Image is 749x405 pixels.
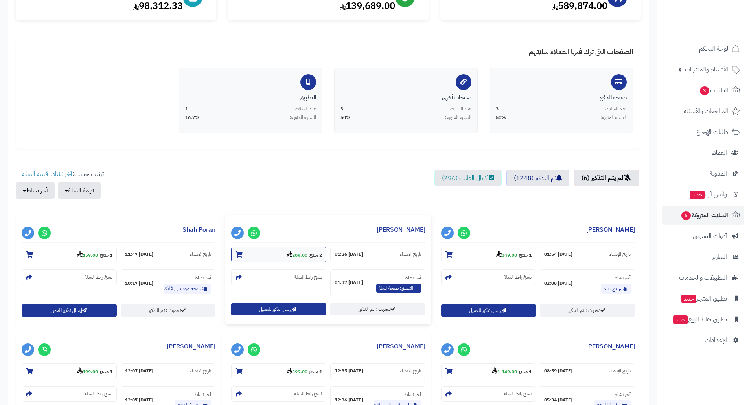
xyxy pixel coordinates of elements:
[309,251,322,258] strong: 2 منتج
[400,251,421,258] small: تاريخ الإنشاء
[681,211,691,220] span: 6
[544,251,572,258] strong: [DATE] 01:54
[574,170,639,186] a: لم يتم التذكير (6)
[293,106,316,112] span: عدد السلات:
[185,106,188,112] span: 1
[22,247,117,262] section: 1 منتج-159.00
[662,227,744,246] a: أدوات التسويق
[662,185,744,204] a: وآتس آبجديد
[609,251,631,258] small: تاريخ الإنشاء
[705,335,727,346] span: الإعدادات
[85,274,112,280] small: نسخ رابط السلة
[294,274,322,280] small: نسخ رابط السلة
[22,269,117,285] section: نسخ رابط السلة
[504,390,532,397] small: نسخ رابط السلة
[696,126,728,137] span: طلبات الإرجاع
[404,391,421,398] small: آخر نشاط
[16,170,104,199] ul: ترتيب حسب: -
[662,206,744,225] a: السلات المتروكة6
[167,342,215,351] a: [PERSON_NAME]
[231,386,326,402] section: نسخ رابط السلة
[586,225,635,235] a: [PERSON_NAME]
[335,368,363,374] strong: [DATE] 12:35
[340,94,471,102] div: صفحات أخرى
[504,274,532,280] small: نسخ رابط السلة
[700,86,709,95] span: 3
[100,368,112,375] strong: 1 منتج
[376,284,421,293] span: التطبيق: صفحة السلة
[449,106,471,112] span: عدد السلات:
[544,397,572,403] strong: [DATE] 05:34
[662,143,744,162] a: العملاء
[540,304,635,317] a: تحديث : تم التذكير
[290,114,316,121] span: النسبة المئوية:
[50,169,72,179] a: آخر نشاط
[287,367,322,375] small: -
[125,368,153,374] strong: [DATE] 12:07
[77,251,112,258] small: -
[662,39,744,58] a: لوحة التحكم
[662,289,744,308] a: تطبيق المتجرجديد
[231,303,326,315] button: إرسال تذكير للعميل
[600,114,627,121] span: النسبة المئوية:
[693,231,727,242] span: أدوات التسويق
[684,106,728,117] span: المراجعات والأسئلة
[77,251,98,258] strong: 159.00
[24,48,633,60] h4: الصفحات التي ترك فيها العملاء سلاتهم
[662,310,744,329] a: تطبيق نقاط البيعجديد
[496,106,499,112] span: 3
[309,368,322,375] strong: 1 منتج
[190,251,211,258] small: تاريخ الإنشاء
[287,251,307,258] strong: 209.00
[77,368,98,375] strong: 199.00
[194,274,211,281] small: آخر نشاط
[662,123,744,141] a: طلبات الإرجاع
[445,114,471,121] span: النسبة المئوية:
[679,272,727,283] span: التطبيقات والخدمات
[182,225,215,235] a: Shah Poran
[586,342,635,351] a: [PERSON_NAME]
[58,182,101,199] button: قيمة السلة
[685,64,728,75] span: الأقسام والمنتجات
[294,390,322,397] small: نسخ رابط السلة
[164,284,211,294] a: شريحة موبايلي فليكس بلس 320
[614,391,631,398] small: آخر نشاط
[601,284,631,294] a: شرايح stc
[519,251,532,258] strong: 1 منتج
[604,106,627,112] span: عدد السلات:
[330,303,425,315] a: تحديث : تم التذكير
[519,368,532,375] strong: 1 منتج
[712,147,727,158] span: العملاء
[496,251,517,258] strong: 349.00
[496,114,506,121] span: 50%
[231,269,326,285] section: نسخ رابط السلة
[340,106,343,112] span: 3
[699,85,728,96] span: الطلبات
[441,363,536,379] section: 1 منتج-1,149.00
[77,367,112,375] small: -
[287,368,307,375] strong: 399.00
[185,114,200,121] span: 16.7%
[85,390,112,397] small: نسخ رابط السلة
[690,191,705,199] span: جديد
[544,368,572,374] strong: [DATE] 08:59
[492,368,517,375] strong: 1,149.00
[710,168,727,179] span: المدونة
[16,182,55,199] button: آخر نشاط
[287,251,322,258] small: -
[614,274,631,281] small: آخر نشاط
[185,94,316,102] div: التطبيق
[712,251,727,262] span: التقارير
[689,189,727,200] span: وآتس آب
[506,170,569,186] a: تم التذكير (1248)
[492,367,532,375] small: -
[662,268,744,287] a: التطبيقات والخدمات
[434,170,502,186] a: اكمال الطلب (296)
[100,251,112,258] strong: 1 منتج
[377,225,425,235] a: [PERSON_NAME]
[190,368,211,374] small: تاريخ الإنشاء
[441,247,536,262] section: 1 منتج-349.00
[441,304,536,317] button: إرسال تذكير للعميل
[681,210,728,221] span: السلات المتروكة
[400,368,421,374] small: تاريخ الإنشاء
